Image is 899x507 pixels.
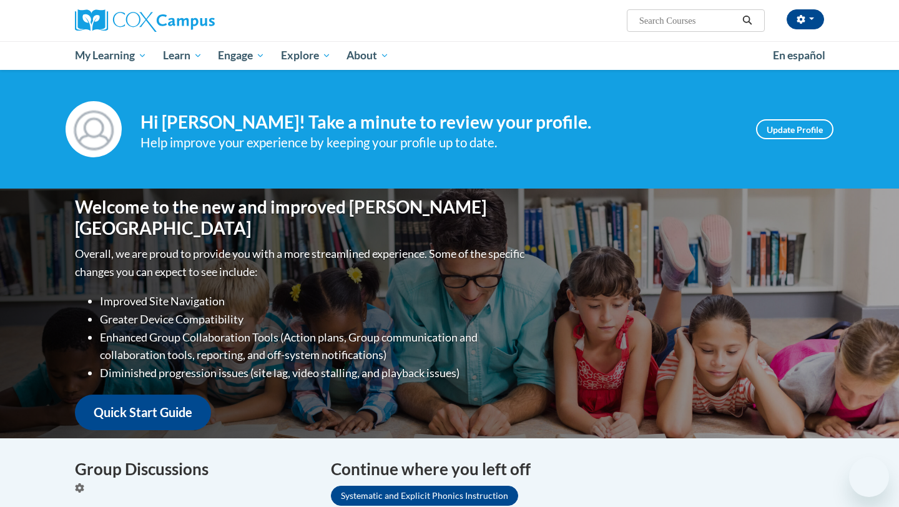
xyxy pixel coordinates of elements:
[849,457,889,497] iframe: Button to launch messaging window
[738,13,757,28] button: Search
[100,328,528,365] li: Enhanced Group Collaboration Tools (Action plans, Group communication and collaboration tools, re...
[75,9,312,32] a: Cox Campus
[210,41,273,70] a: Engage
[140,132,737,153] div: Help improve your experience by keeping your profile up to date.
[100,292,528,310] li: Improved Site Navigation
[163,48,202,63] span: Learn
[331,486,518,506] a: Systematic and Explicit Phonics Instruction
[75,457,312,481] h4: Group Discussions
[281,48,331,63] span: Explore
[273,41,339,70] a: Explore
[75,395,211,430] a: Quick Start Guide
[155,41,210,70] a: Learn
[331,457,824,481] h4: Continue where you left off
[66,101,122,157] img: Profile Image
[140,112,737,133] h4: Hi [PERSON_NAME]! Take a minute to review your profile.
[218,48,265,63] span: Engage
[787,9,824,29] button: Account Settings
[67,41,155,70] a: My Learning
[346,48,389,63] span: About
[100,364,528,382] li: Diminished progression issues (site lag, video stalling, and playback issues)
[773,49,825,62] span: En español
[75,48,147,63] span: My Learning
[756,119,833,139] a: Update Profile
[638,13,738,28] input: Search Courses
[56,41,843,70] div: Main menu
[75,245,528,281] p: Overall, we are proud to provide you with a more streamlined experience. Some of the specific cha...
[100,310,528,328] li: Greater Device Compatibility
[75,9,215,32] img: Cox Campus
[765,42,833,69] a: En español
[339,41,398,70] a: About
[75,197,528,239] h1: Welcome to the new and improved [PERSON_NAME][GEOGRAPHIC_DATA]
